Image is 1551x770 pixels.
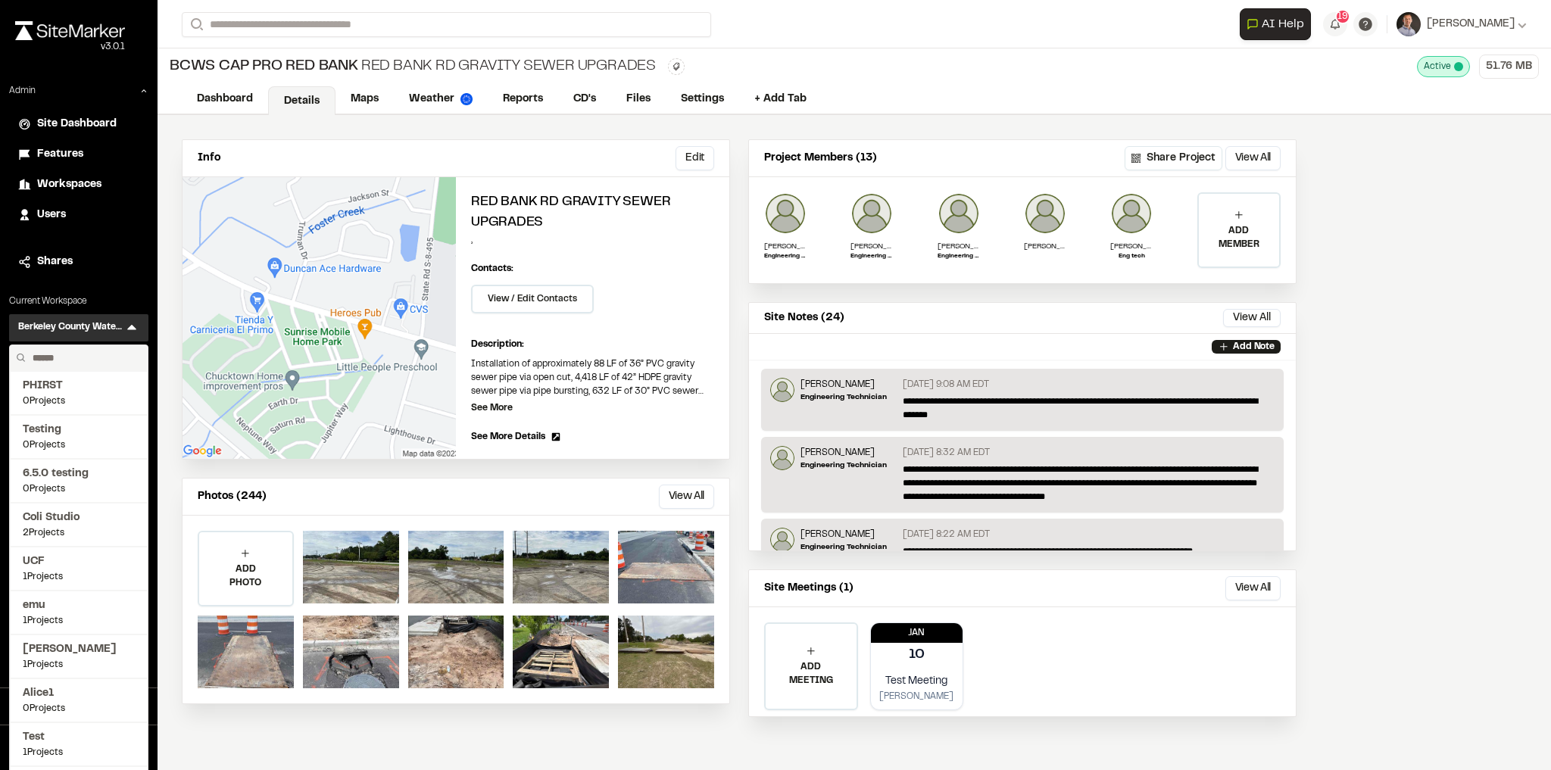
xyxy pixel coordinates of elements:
[1417,56,1470,77] div: This project is active and counting against your active project count.
[938,252,980,261] p: Engineering Technician III
[764,580,854,597] p: Site Meetings (1)
[770,446,794,470] img: Micah Trembath
[666,85,739,114] a: Settings
[1233,340,1275,354] p: Add Note
[23,729,135,759] a: Test1Projects
[37,176,101,193] span: Workspaces
[199,563,292,590] p: ADD PHOTO
[1024,241,1066,252] p: [PERSON_NAME]
[23,597,135,614] span: emu
[18,320,124,335] h3: Berkeley County Water & Sewer
[23,658,135,672] span: 1 Projects
[1225,576,1281,600] button: View All
[471,285,594,313] button: View / Edit Contacts
[23,526,135,540] span: 2 Projects
[850,241,893,252] p: [PERSON_NAME]
[23,685,135,715] a: Alice10Projects
[182,12,209,37] button: Search
[1125,146,1222,170] button: Share Project
[198,488,267,505] p: Photos (244)
[800,541,887,553] p: Engineering Technician
[37,116,117,132] span: Site Dashboard
[877,673,957,690] p: Test Meeting
[877,690,957,703] p: [PERSON_NAME]
[18,146,139,163] a: Features
[23,597,135,628] a: emu1Projects
[335,85,394,114] a: Maps
[1110,241,1153,252] p: [PERSON_NAME]
[488,85,558,114] a: Reports
[268,86,335,115] a: Details
[1240,8,1317,40] div: Open AI Assistant
[170,55,656,78] div: Red Bank Rd Gravity Sewer Upgrades
[1225,146,1281,170] button: View All
[1110,252,1153,261] p: Eng tech
[1199,224,1279,251] p: ADD MEMBER
[9,295,148,308] p: Current Workspace
[800,391,887,403] p: Engineering Technician
[23,466,135,496] a: 6.5.0 testing0Projects
[15,21,125,40] img: rebrand.png
[903,528,990,541] p: [DATE] 8:22 AM EDT
[800,528,887,541] p: [PERSON_NAME]
[471,338,714,351] p: Description:
[1479,55,1539,79] div: 51.76 MB
[23,729,135,746] span: Test
[23,553,135,584] a: UCF1Projects
[471,401,513,415] p: See More
[23,641,135,672] a: [PERSON_NAME]1Projects
[764,252,807,261] p: Engineering Field Coordinator
[23,466,135,482] span: 6.5.0 testing
[676,146,714,170] button: Edit
[18,207,139,223] a: Users
[770,528,794,552] img: Micah Trembath
[18,176,139,193] a: Workspaces
[37,146,83,163] span: Features
[23,378,135,408] a: PHIRST0Projects
[766,660,857,687] p: ADD MEETING
[460,93,473,105] img: precipai.png
[1337,10,1348,23] span: 19
[903,378,989,391] p: [DATE] 9:08 AM EDT
[668,58,685,75] button: Edit Tags
[1427,16,1515,33] span: [PERSON_NAME]
[659,485,714,509] button: View All
[170,55,358,78] span: BCWS CAP PRO RED BANK
[23,422,135,452] a: Testing0Projects
[850,192,893,235] img: Micah Trembath
[1454,62,1463,71] span: This project is active and counting against your active project count.
[1424,60,1451,73] span: Active
[739,85,822,114] a: + Add Tab
[182,85,268,114] a: Dashboard
[558,85,611,114] a: CD's
[18,254,139,270] a: Shares
[770,378,794,402] img: Micah Trembath
[9,84,36,98] p: Admin
[23,378,135,394] span: PHIRST
[471,192,714,233] h2: Red Bank Rd Gravity Sewer Upgrades
[471,233,714,247] p: ,
[471,357,714,398] p: Installation of approximately 88 LF of 36” PVC gravity sewer pipe via open cut, 4,418 LF of 42” H...
[1397,12,1527,36] button: [PERSON_NAME]
[1024,192,1066,235] img: Andrew Nethery
[1323,12,1347,36] button: 19
[764,310,844,326] p: Site Notes (24)
[198,150,220,167] p: Info
[1110,192,1153,235] img: Joseph
[23,570,135,584] span: 1 Projects
[1223,309,1281,327] button: View All
[800,460,887,471] p: Engineering Technician
[23,685,135,702] span: Alice1
[1240,8,1311,40] button: Open AI Assistant
[23,422,135,438] span: Testing
[37,254,73,270] span: Shares
[764,241,807,252] p: [PERSON_NAME]
[23,438,135,452] span: 0 Projects
[37,207,66,223] span: Users
[23,746,135,759] span: 1 Projects
[23,614,135,628] span: 1 Projects
[23,553,135,570] span: UCF
[23,641,135,658] span: [PERSON_NAME]
[871,626,963,640] p: Jan
[394,85,488,114] a: Weather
